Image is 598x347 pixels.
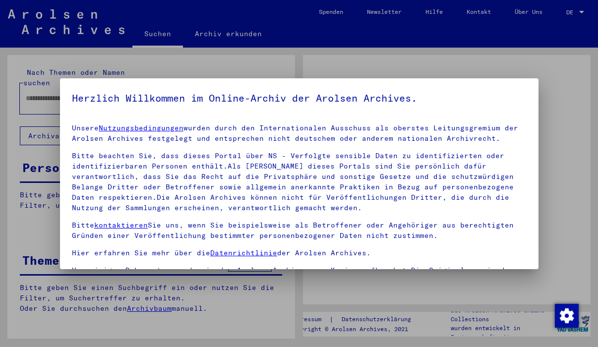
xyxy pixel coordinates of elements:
[94,221,148,230] a: kontaktieren
[72,248,527,258] p: Hier erfahren Sie mehr über die der Arolsen Archives.
[99,123,183,132] a: Nutzungsbedingungen
[72,265,527,296] p: Von einigen Dokumenten werden in den Arolsen Archives nur Kopien aufbewahrt.Die Originale sowie d...
[555,304,579,328] img: Zustimmung ändern
[72,220,527,241] p: Bitte Sie uns, wenn Sie beispielsweise als Betroffener oder Angehöriger aus berechtigten Gründen ...
[72,90,527,106] h5: Herzlich Willkommen im Online-Archiv der Arolsen Archives.
[72,151,527,213] p: Bitte beachten Sie, dass dieses Portal über NS - Verfolgte sensible Daten zu identifizierten oder...
[210,248,277,257] a: Datenrichtlinie
[554,303,578,327] div: Zustimmung ändern
[72,123,527,144] p: Unsere wurden durch den Internationalen Ausschuss als oberstes Leitungsgremium der Arolsen Archiv...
